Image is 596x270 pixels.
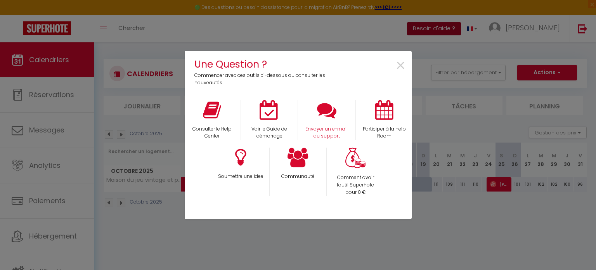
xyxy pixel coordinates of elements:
[395,57,406,75] button: Close
[194,72,331,87] p: Commencer avec ces outils ci-dessous ou consulter les nouveautés.
[303,125,350,140] p: Envoyer un e-mail au support
[217,173,264,180] p: Soumettre une idee
[275,173,321,180] p: Communauté
[332,174,379,196] p: Comment avoir l'outil SuperHote pour 0 €
[246,125,293,140] p: Voir le Guide de démarrage
[189,125,236,140] p: Consulter le Help Center
[194,57,331,72] h4: Une Question ?
[395,54,406,78] span: ×
[361,125,408,140] p: Participer à la Help Room
[345,148,366,168] img: Money bag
